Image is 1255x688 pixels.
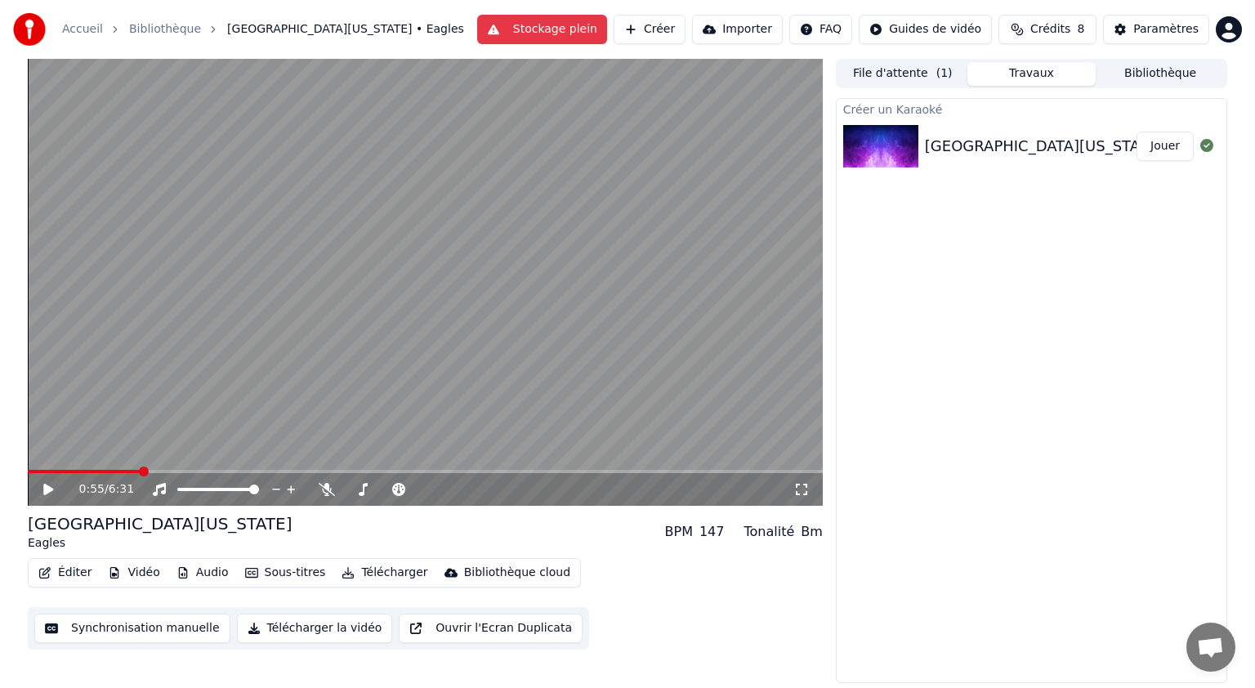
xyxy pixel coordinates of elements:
[665,522,693,542] div: BPM
[1137,132,1194,161] button: Jouer
[801,522,823,542] div: Bm
[936,65,953,82] span: ( 1 )
[79,481,105,498] span: 0:55
[1096,62,1225,86] button: Bibliothèque
[101,561,166,584] button: Vidéo
[335,561,434,584] button: Télécharger
[237,614,393,643] button: Télécharger la vidéo
[1103,15,1209,44] button: Paramètres
[1077,21,1084,38] span: 8
[79,481,118,498] div: /
[28,512,293,535] div: [GEOGRAPHIC_DATA][US_STATE]
[32,561,98,584] button: Éditer
[170,561,235,584] button: Audio
[744,522,794,542] div: Tonalité
[1186,623,1235,672] div: Ouvrir le chat
[464,565,570,581] div: Bibliothèque cloud
[837,99,1226,118] div: Créer un Karaoké
[399,614,583,643] button: Ouvrir l'Ecran Duplicata
[998,15,1096,44] button: Crédits8
[967,62,1096,86] button: Travaux
[699,522,725,542] div: 147
[1133,21,1199,38] div: Paramètres
[13,13,46,46] img: youka
[62,21,464,38] nav: breadcrumb
[227,21,464,38] span: [GEOGRAPHIC_DATA][US_STATE] • Eagles
[838,62,967,86] button: File d'attente
[1030,21,1070,38] span: Crédits
[477,15,607,44] button: Stockage plein
[28,535,293,552] div: Eagles
[62,21,103,38] a: Accueil
[109,481,134,498] span: 6:31
[239,561,333,584] button: Sous-titres
[34,614,230,643] button: Synchronisation manuelle
[789,15,852,44] button: FAQ
[692,15,783,44] button: Importer
[925,135,1163,158] div: [GEOGRAPHIC_DATA][US_STATE]
[129,21,201,38] a: Bibliothèque
[614,15,686,44] button: Créer
[859,15,992,44] button: Guides de vidéo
